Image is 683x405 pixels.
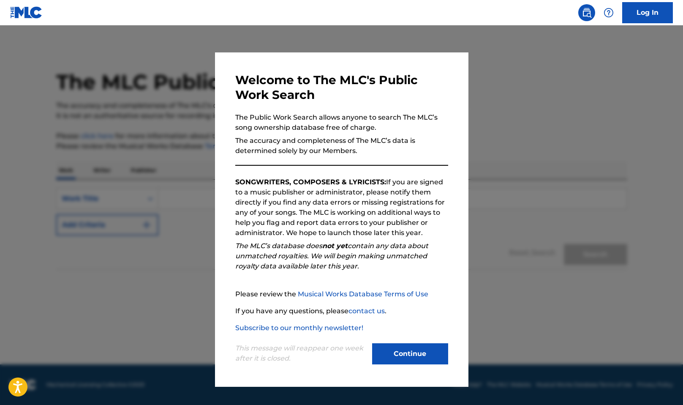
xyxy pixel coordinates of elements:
img: help [604,8,614,18]
button: Continue [372,343,448,364]
p: If you have any questions, please . [235,306,448,316]
img: search [582,8,592,18]
a: Subscribe to our monthly newsletter! [235,324,363,332]
p: Please review the [235,289,448,299]
strong: SONGWRITERS, COMPOSERS & LYRICISTS: [235,178,386,186]
a: Musical Works Database Terms of Use [298,290,428,298]
em: The MLC’s database does contain any data about unmatched royalties. We will begin making unmatche... [235,242,428,270]
h3: Welcome to The MLC's Public Work Search [235,73,448,102]
p: This message will reappear one week after it is closed. [235,343,367,364]
p: If you are signed to a music publisher or administrator, please notify them directly if you find ... [235,177,448,238]
p: The accuracy and completeness of The MLC’s data is determined solely by our Members. [235,136,448,156]
a: Public Search [578,4,595,21]
img: MLC Logo [10,6,43,19]
strong: not yet [322,242,348,250]
a: contact us [348,307,385,315]
div: Help [600,4,617,21]
p: The Public Work Search allows anyone to search The MLC’s song ownership database free of charge. [235,112,448,133]
a: Log In [622,2,673,23]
